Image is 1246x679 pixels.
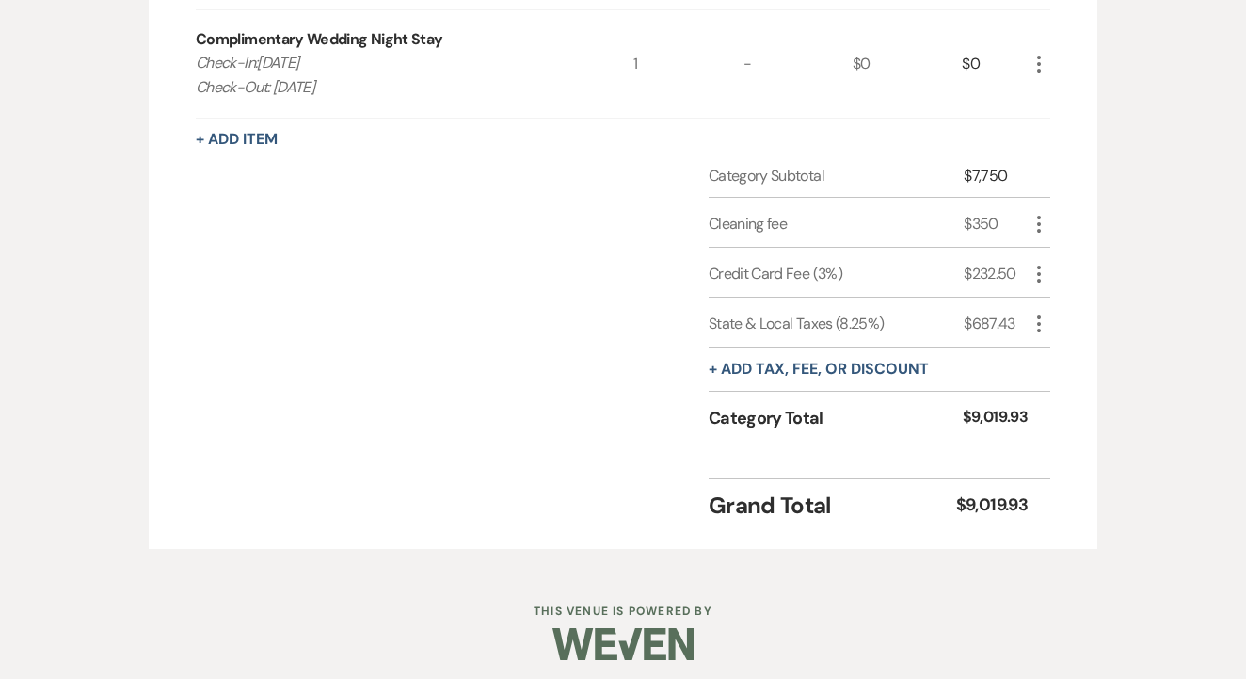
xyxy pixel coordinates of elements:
[743,10,853,117] div: -
[709,165,964,187] div: Category Subtotal
[552,611,694,677] img: Weven Logo
[709,362,929,377] button: + Add tax, fee, or discount
[964,165,1028,187] div: $7,750
[963,406,1028,431] div: $9,019.93
[196,51,590,99] p: Check-In:[DATE] Check-Out: [DATE]
[633,10,743,117] div: 1
[956,493,1028,518] div: $9,019.93
[964,263,1028,285] div: $232.50
[196,28,443,51] div: Complimentary Wedding Night Stay
[709,213,964,235] div: Cleaning fee
[853,10,962,117] div: $0
[964,213,1028,235] div: $350
[962,10,1028,117] div: $0
[709,489,956,523] div: Grand Total
[709,313,964,335] div: State & Local Taxes (8.25%)
[964,313,1028,335] div: $687.43
[709,263,964,285] div: Credit Card Fee (3%)
[196,132,278,147] button: + Add Item
[709,406,963,431] div: Category Total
